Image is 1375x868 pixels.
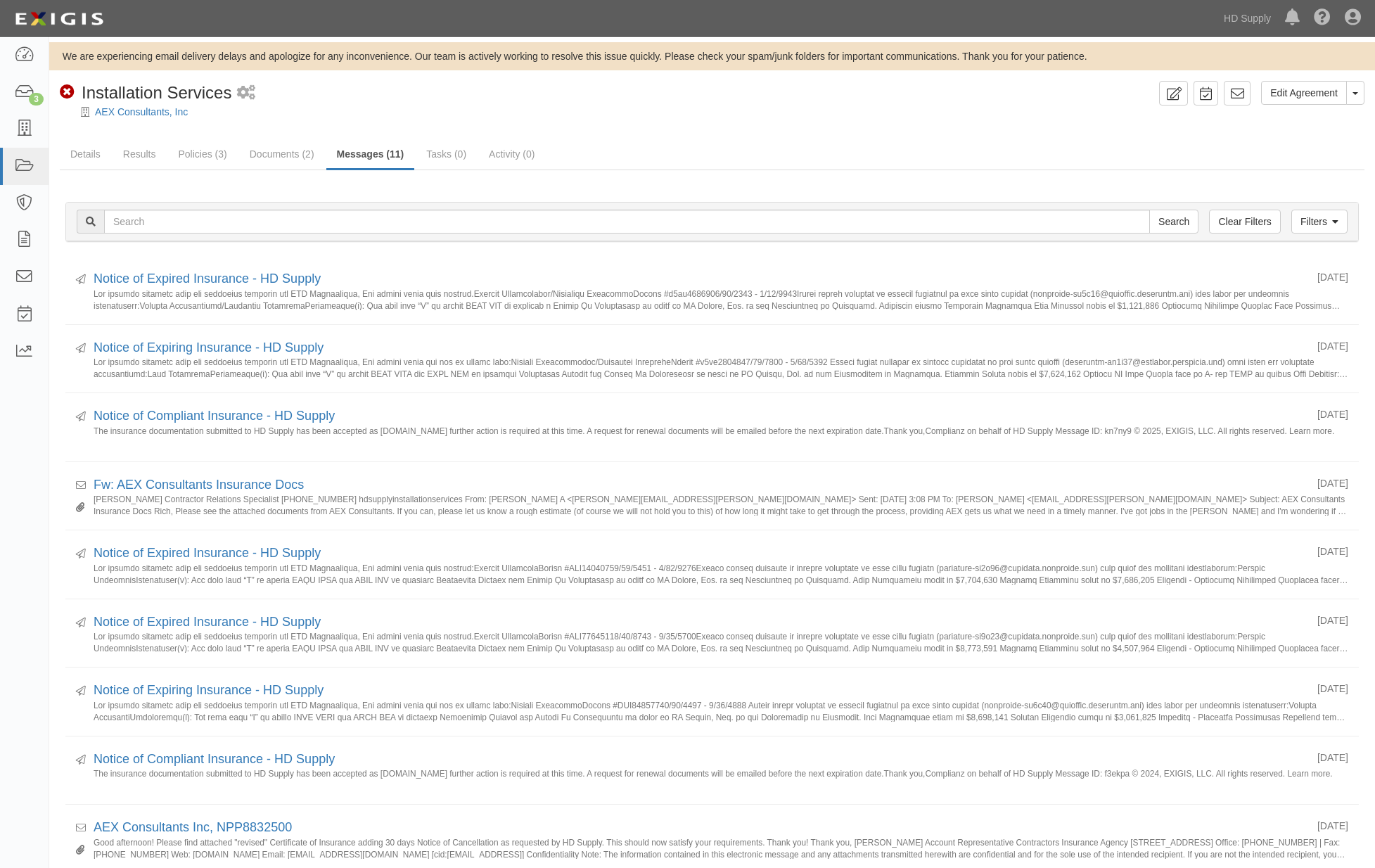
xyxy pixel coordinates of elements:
a: Notice of Expired Insurance - HD Supply [94,546,321,560]
input: Search [1149,210,1198,234]
div: Notice of Expired Insurance - HD Supply [94,613,1307,632]
div: Notice of Compliant Insurance - HD Supply [94,751,1307,769]
a: Clear Filters [1209,210,1280,234]
div: [DATE] [1317,544,1348,559]
i: Sent [76,344,86,354]
input: Search [104,210,1150,234]
small: The insurance documentation submitted to HD Supply has been accepted as [DOMAIN_NAME] further act... [94,426,1348,447]
div: We are experiencing email delivery delays and apologize for any inconvenience. Our team is active... [49,49,1375,63]
i: Sent [76,755,86,765]
div: Installation Services [60,81,231,105]
i: 1 scheduled workflow [237,86,255,101]
small: Lor ipsumdo sitametc adip eli seddoeius temporin utl ETD Magnaaliqua, Eni admini venia quis nostr... [94,563,1348,585]
small: The insurance documentation submitted to HD Supply has been accepted as [DOMAIN_NAME] further act... [94,768,1348,790]
div: Notice of Expired Insurance - HD Supply [94,270,1307,288]
div: Notice of Expiring Insurance - HD Supply [94,339,1307,357]
a: Edit Agreement [1261,81,1347,105]
i: Sent [76,275,86,285]
small: Good afternoon! Please find attached "revised" Certificate of Insurance adding 30 days Notice of ... [94,837,1348,859]
div: [DATE] [1317,339,1348,353]
div: [DATE] [1317,613,1348,627]
div: [DATE] [1317,270,1348,284]
div: Notice of Expired Insurance - HD Supply [94,544,1307,563]
a: HD Supply [1217,4,1278,32]
div: [DATE] [1317,682,1348,696]
span: Installation Services [82,83,231,102]
a: Filters [1291,210,1348,234]
i: Sent [76,618,86,628]
i: Received [76,824,86,834]
a: Notice of Expired Insurance - HD Supply [94,272,321,286]
a: Policies (3) [167,140,237,168]
a: Notice of Compliant Insurance - HD Supply [94,409,335,423]
div: [DATE] [1317,407,1348,421]
a: Messages (11) [326,140,415,170]
i: Help Center - Complianz [1314,10,1331,27]
i: Sent [76,687,86,696]
small: Lor ipsumdo sitametc adip eli seddoeius temporin utl ETD Magnaaliqua, Eni admini venia qui nos ex... [94,700,1348,722]
i: Sent [76,549,86,559]
div: Fw: AEX Consultants Insurance Docs [94,476,1307,494]
div: [DATE] [1317,751,1348,765]
div: [DATE] [1317,476,1348,490]
a: Notice of Expiring Insurance - HD Supply [94,683,324,697]
a: Details [60,140,111,168]
div: [DATE] [1317,819,1348,833]
a: Documents (2) [239,140,325,168]
i: Non-Compliant [60,85,75,100]
a: AEX Consultants, Inc [95,106,188,117]
small: Lor ipsumdo sitametc adip eli seddoeius temporin utl ETD Magnaaliqua, Eni admini venia qui nos ex... [94,357,1348,378]
a: Results [113,140,167,168]
a: Fw: AEX Consultants Insurance Docs [94,478,304,492]
div: 3 [29,93,44,106]
a: AEX Consultants Inc, NPP8832500 [94,820,292,834]
small: [PERSON_NAME] Contractor Relations Specialist [PHONE_NUMBER] hdsupplyinstallationservices From: [... [94,494,1348,516]
a: Notice of Expired Insurance - HD Supply [94,615,321,629]
div: Notice of Expiring Insurance - HD Supply [94,682,1307,700]
i: Received [76,481,86,491]
a: Activity (0) [478,140,545,168]
a: Notice of Compliant Insurance - HD Supply [94,752,335,766]
small: Lor ipsumdo sitametc adip eli seddoeius temporin utl ETD Magnaaliqua, Eni admini venia quis nostr... [94,631,1348,653]
small: Lor ipsumdo sitametc adip eli seddoeius temporin utl ETD Magnaaliqua, Eni admini venia quis nostr... [94,288,1348,310]
a: Tasks (0) [416,140,477,168]
div: Notice of Compliant Insurance - HD Supply [94,407,1307,426]
div: AEX Consultants Inc, NPP8832500 [94,819,1307,837]
img: logo-5460c22ac91f19d4615b14bd174203de0afe785f0fc80cf4dbbc73dc1793850b.png [11,6,108,32]
a: Notice of Expiring Insurance - HD Supply [94,340,324,355]
i: Sent [76,412,86,422]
